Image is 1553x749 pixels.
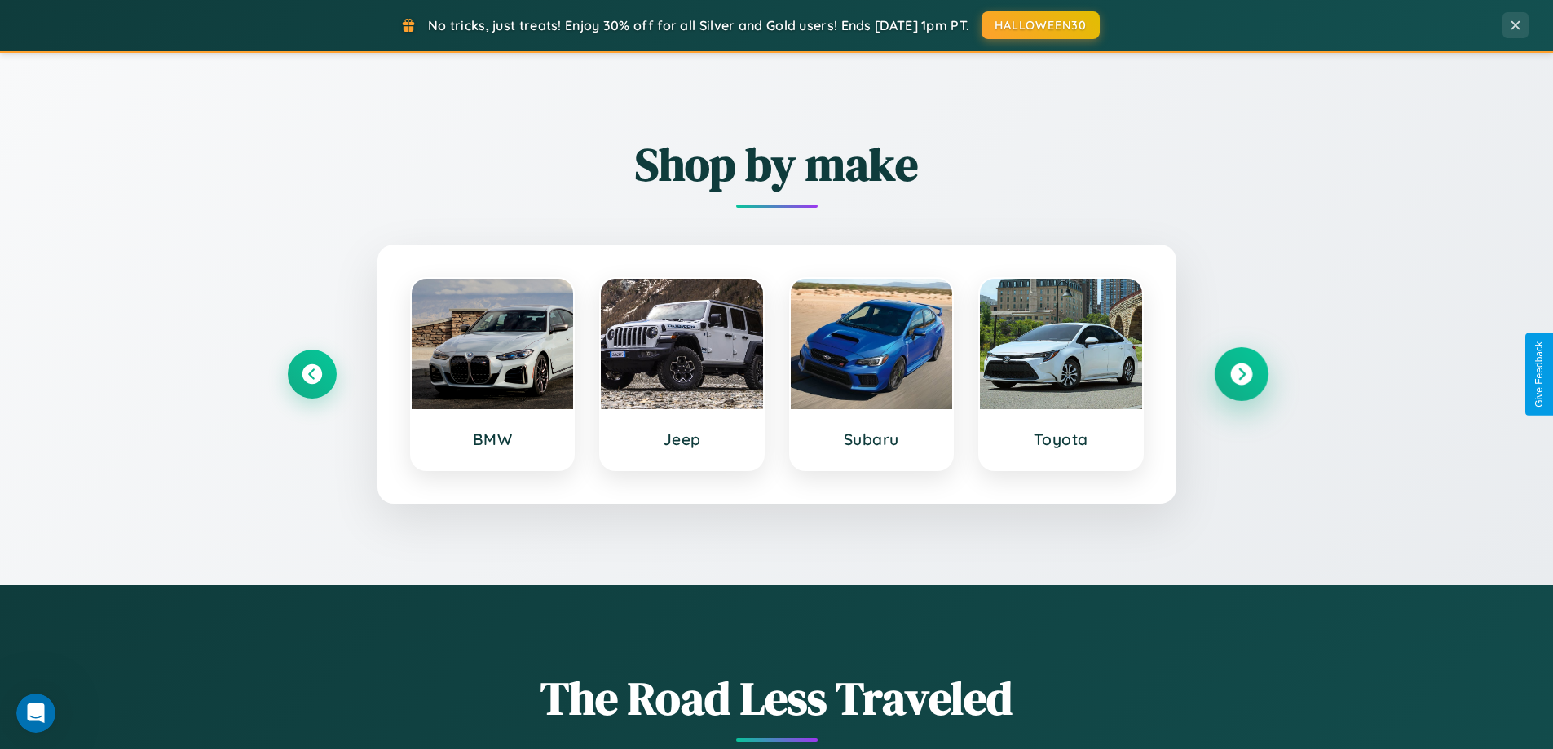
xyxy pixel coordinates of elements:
h3: Jeep [617,430,747,449]
iframe: Intercom live chat [16,694,55,733]
h3: Toyota [996,430,1126,449]
h3: Subaru [807,430,937,449]
span: No tricks, just treats! Enjoy 30% off for all Silver and Gold users! Ends [DATE] 1pm PT. [428,17,969,33]
button: HALLOWEEN30 [982,11,1100,39]
h3: BMW [428,430,558,449]
div: Give Feedback [1533,341,1545,408]
h2: Shop by make [288,133,1266,196]
h1: The Road Less Traveled [288,667,1266,729]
